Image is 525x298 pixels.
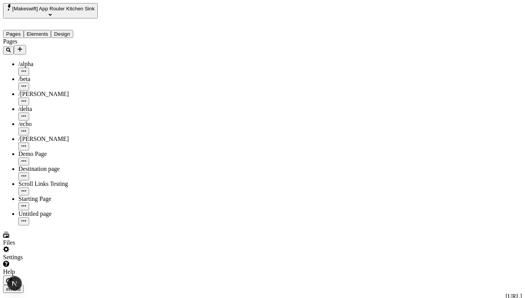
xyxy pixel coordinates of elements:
[18,151,109,157] div: Demo Page
[51,30,73,38] button: Design
[18,166,109,172] div: Destination page
[14,45,26,55] button: Add new
[18,121,109,127] div: /echo
[3,239,109,246] div: Files
[18,91,109,98] div: /[PERSON_NAME]
[18,210,109,217] div: Untitled page
[3,254,109,261] div: Settings
[3,38,109,45] div: Pages
[18,76,109,83] div: /beta
[18,195,109,202] div: Starting Page
[6,286,21,292] span: en-US
[24,30,51,38] button: Elements
[3,30,24,38] button: Pages
[18,180,109,187] div: Scroll Links Testing
[12,6,95,12] span: [Makeswift] App Router Kitchen Sink
[18,136,109,142] div: /[PERSON_NAME]
[18,106,109,113] div: /delta
[3,6,112,13] p: Cookie Test Route
[18,61,109,68] div: /alpha
[3,268,109,275] div: Help
[3,3,98,18] button: Select site
[3,285,24,293] button: Open locale picker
